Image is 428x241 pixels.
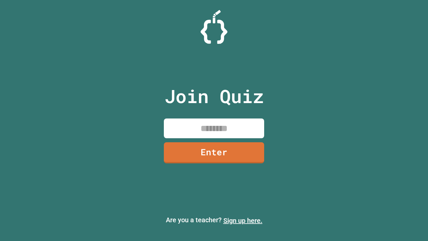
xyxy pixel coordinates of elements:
a: Enter [164,142,264,163]
iframe: chat widget [400,214,421,234]
img: Logo.svg [201,10,227,44]
p: Are you a teacher? [5,215,423,226]
iframe: chat widget [372,185,421,214]
p: Join Quiz [165,82,264,110]
a: Sign up here. [223,217,262,225]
